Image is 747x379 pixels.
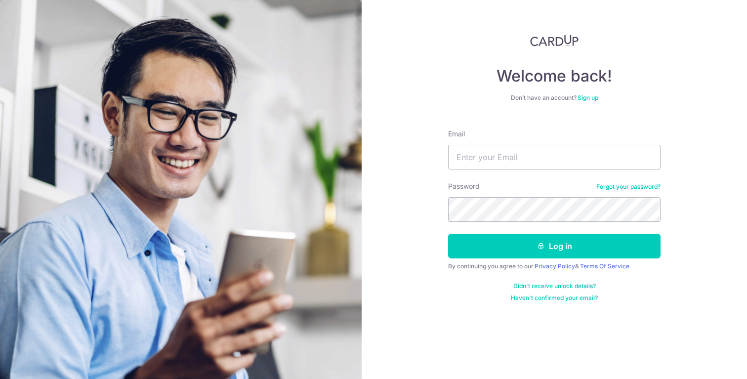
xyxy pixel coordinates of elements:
[578,94,598,101] a: Sign up
[448,234,661,258] button: Log in
[580,262,629,270] a: Terms Of Service
[513,282,596,290] a: Didn't receive unlock details?
[448,181,480,191] label: Password
[596,183,661,191] a: Forgot your password?
[448,145,661,169] input: Enter your Email
[448,262,661,270] div: By continuing you agree to our &
[530,35,579,46] img: CardUp Logo
[448,66,661,86] h4: Welcome back!
[448,129,465,139] label: Email
[511,294,598,302] a: Haven't confirmed your email?
[535,262,575,270] a: Privacy Policy
[448,94,661,102] div: Don’t have an account?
